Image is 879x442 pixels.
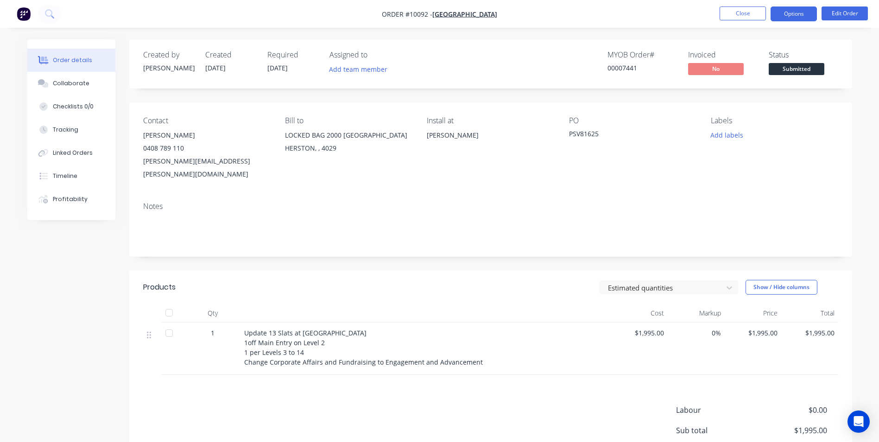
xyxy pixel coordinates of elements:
[285,116,412,125] div: Bill to
[427,129,554,142] div: [PERSON_NAME]
[324,63,392,76] button: Add team member
[143,63,194,73] div: [PERSON_NAME]
[27,118,115,141] button: Tracking
[143,129,270,181] div: [PERSON_NAME]0408 789 110[PERSON_NAME][EMAIL_ADDRESS][PERSON_NAME][DOMAIN_NAME]
[285,142,412,155] div: HERSTON, , 4029
[781,304,838,322] div: Total
[668,304,725,322] div: Markup
[671,328,721,338] span: 0%
[746,280,817,295] button: Show / Hide columns
[725,304,782,322] div: Price
[569,129,685,142] div: PSV81625
[53,149,93,157] div: Linked Orders
[211,328,215,338] span: 1
[27,141,115,164] button: Linked Orders
[185,304,240,322] div: Qty
[769,51,838,59] div: Status
[432,10,497,19] a: [GEOGRAPHIC_DATA]
[53,172,77,180] div: Timeline
[285,129,412,142] div: LOCKED BAG 2000 [GEOGRAPHIC_DATA]
[728,328,778,338] span: $1,995.00
[771,6,817,21] button: Options
[769,63,824,77] button: Submitted
[27,49,115,72] button: Order details
[27,188,115,211] button: Profitability
[205,63,226,72] span: [DATE]
[607,51,677,59] div: MYOB Order #
[569,116,696,125] div: PO
[53,79,89,88] div: Collaborate
[607,63,677,73] div: 00007441
[143,202,838,211] div: Notes
[676,404,759,416] span: Labour
[267,63,288,72] span: [DATE]
[143,142,270,155] div: 0408 789 110
[758,425,827,436] span: $1,995.00
[615,328,664,338] span: $1,995.00
[688,51,758,59] div: Invoiced
[611,304,668,322] div: Cost
[244,328,483,366] span: Update 13 Slats at [GEOGRAPHIC_DATA] 1off Main Entry on Level 2 1 per Levels 3 to 14 Change Corpo...
[27,72,115,95] button: Collaborate
[382,10,432,19] span: Order #10092 -
[27,95,115,118] button: Checklists 0/0
[17,7,31,21] img: Factory
[706,129,748,141] button: Add labels
[847,410,870,433] div: Open Intercom Messenger
[205,51,256,59] div: Created
[711,116,838,125] div: Labels
[143,129,270,142] div: [PERSON_NAME]
[267,51,318,59] div: Required
[53,56,92,64] div: Order details
[329,63,392,76] button: Add team member
[676,425,759,436] span: Sub total
[758,404,827,416] span: $0.00
[329,51,422,59] div: Assigned to
[143,116,270,125] div: Contact
[53,102,94,111] div: Checklists 0/0
[285,129,412,158] div: LOCKED BAG 2000 [GEOGRAPHIC_DATA]HERSTON, , 4029
[720,6,766,20] button: Close
[53,126,78,134] div: Tracking
[427,129,554,158] div: [PERSON_NAME]
[53,195,88,203] div: Profitability
[785,328,835,338] span: $1,995.00
[143,282,176,293] div: Products
[427,116,554,125] div: Install at
[27,164,115,188] button: Timeline
[769,63,824,75] span: Submitted
[688,63,744,75] span: No
[143,51,194,59] div: Created by
[822,6,868,20] button: Edit Order
[143,155,270,181] div: [PERSON_NAME][EMAIL_ADDRESS][PERSON_NAME][DOMAIN_NAME]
